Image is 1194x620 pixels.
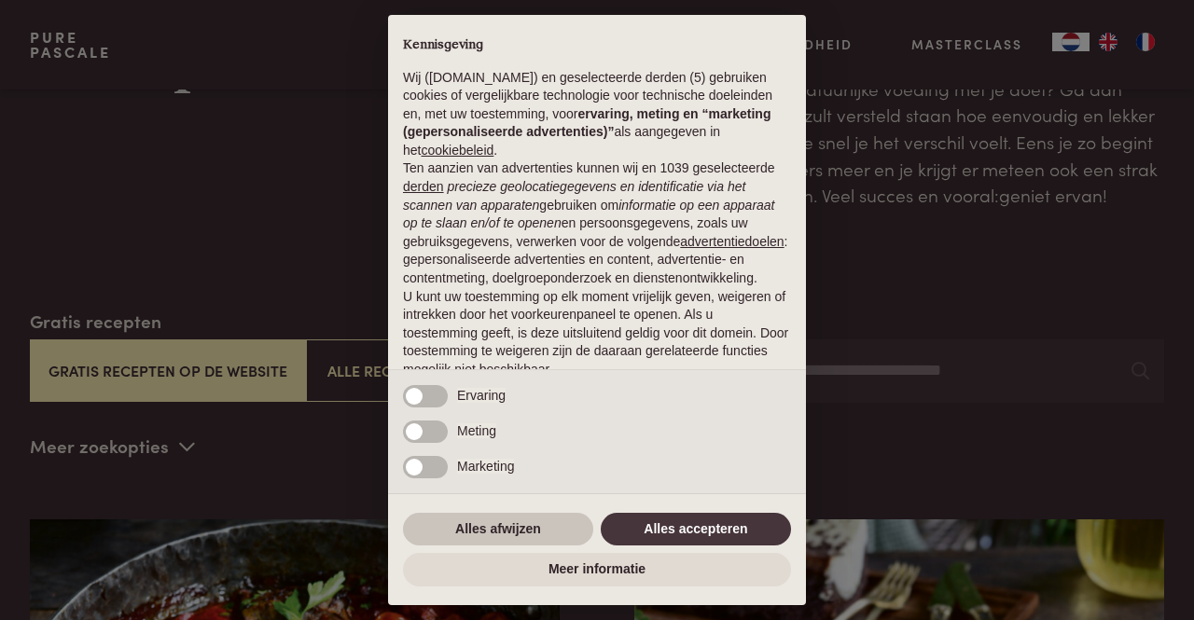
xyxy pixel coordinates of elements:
p: U kunt uw toestemming op elk moment vrijelijk geven, weigeren of intrekken door het voorkeurenpan... [403,288,791,379]
h2: Kennisgeving [403,37,791,54]
strong: ervaring, meting en “marketing (gepersonaliseerde advertenties)” [403,106,771,140]
button: Alles accepteren [601,513,791,546]
span: Marketing [457,459,514,474]
em: precieze geolocatiegegevens en identificatie via het scannen van apparaten [403,179,745,213]
span: Ervaring [457,388,506,403]
a: cookiebeleid [421,143,493,158]
button: Meer informatie [403,553,791,586]
span: Meting [457,423,496,438]
p: Wij ([DOMAIN_NAME]) en geselecteerde derden (5) gebruiken cookies of vergelijkbare technologie vo... [403,69,791,160]
button: derden [403,178,444,197]
p: Ten aanzien van advertenties kunnen wij en 1039 geselecteerde gebruiken om en persoonsgegevens, z... [403,159,791,287]
button: advertentiedoelen [680,233,784,252]
em: informatie op een apparaat op te slaan en/of te openen [403,198,775,231]
button: Alles afwijzen [403,513,593,546]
